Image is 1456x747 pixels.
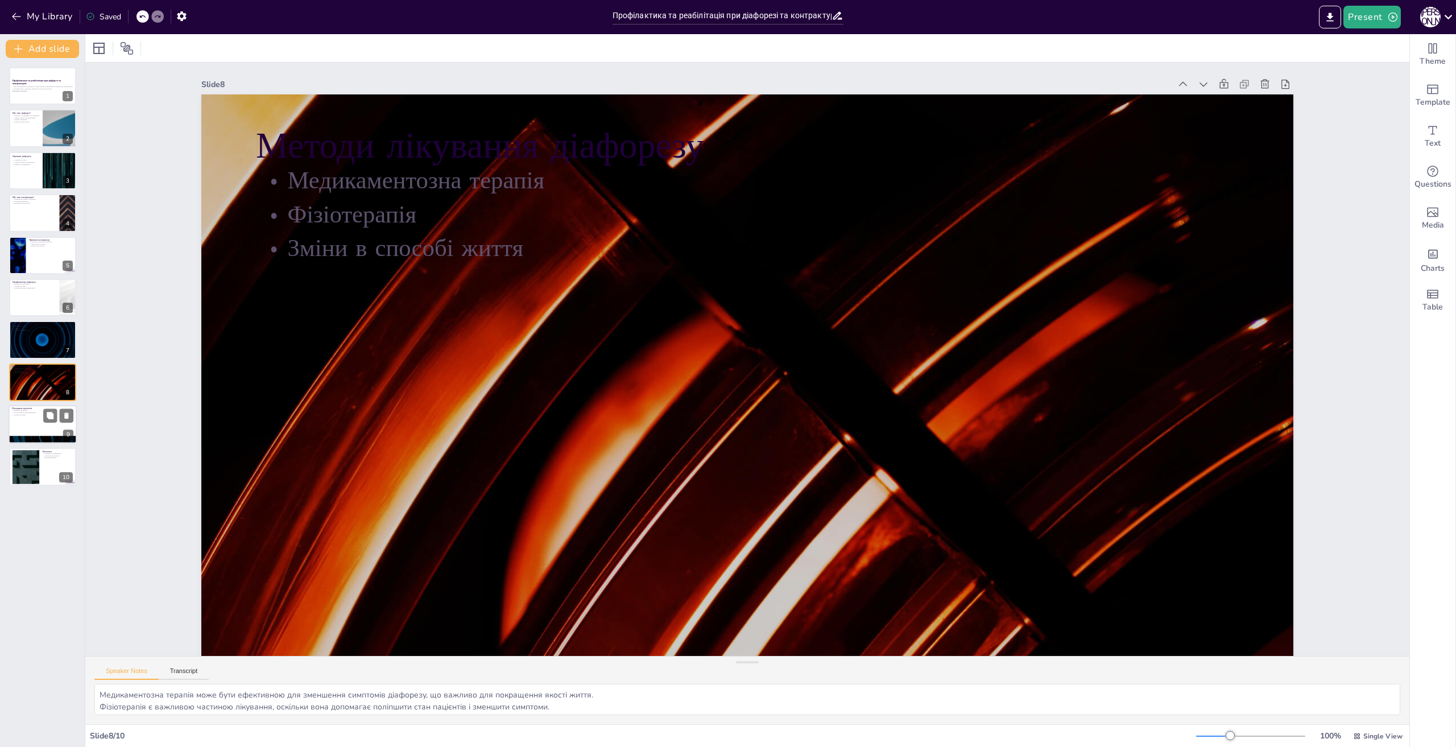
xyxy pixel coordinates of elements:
[29,245,73,247] p: Тривала нерухомість
[13,283,56,285] p: Здоровий спосіб життя
[90,39,108,57] div: Layout
[13,90,73,92] p: Generated with [URL]
[1319,6,1341,28] button: Export to PowerPoint
[63,218,73,229] div: 4
[59,472,73,482] div: 10
[13,159,39,162] p: Гормональні зміни
[13,329,73,332] p: Лікувальна фізкультура
[43,456,73,459] p: Системний підхід
[63,261,73,271] div: 5
[306,23,1278,278] p: Методи лікування діафорезу
[9,237,76,274] div: 5
[94,684,1400,715] textarea: Медикаментозна терапія може бути ефективною для зменшення симптомів діафорезу, що важливо для пок...
[1420,7,1441,27] div: Д [PERSON_NAME]
[1420,6,1441,28] button: Д [PERSON_NAME]
[63,430,73,440] div: 9
[1410,34,1455,75] div: Change the overall theme
[286,132,1255,369] p: Зміни в способі життя
[12,412,73,414] p: Консультації та групи підтримки
[86,11,121,22] div: Saved
[13,116,39,120] p: Діафорез може бути викликаний різними чинниками
[13,287,56,290] p: Контроль фізичних навантажень
[613,7,832,24] input: Insert title
[1410,75,1455,116] div: Add ready made slides
[1421,262,1445,275] span: Charts
[29,241,73,243] p: Травми та хірургічні втручання
[13,200,56,203] p: Причини виникнення
[9,67,76,105] div: 1
[13,368,73,370] p: Медикаментозна терапія
[12,410,73,412] p: Емоційна підтримка
[13,79,61,85] strong: Профілактика та реабілітація при діафорезі та контрактурах
[1363,732,1403,741] span: Single View
[1420,55,1446,68] span: Theme
[13,285,56,287] p: Уникнення стресу
[1343,6,1400,28] button: Present
[1414,178,1451,191] span: Questions
[1410,116,1455,157] div: Add text boxes
[13,155,39,158] p: Причини діафорезу
[29,243,73,245] p: Неврологічні розлади
[63,91,73,101] div: 1
[13,121,39,123] p: Вплив на якість життя
[9,448,76,485] div: 10
[13,365,73,368] p: Методи лікування діафорезу
[13,163,39,166] p: Інфекції та медикаменти
[120,42,134,55] span: Position
[9,109,76,147] div: 2
[9,321,76,358] div: 7
[13,161,39,163] p: Серцево-судинні захворювання
[12,407,73,410] p: Підтримка пацієнтів
[1422,301,1443,313] span: Table
[1410,198,1455,239] div: Add images, graphics, shapes or video
[43,452,73,455] p: Важливість профілактики
[9,279,76,316] div: 6
[13,203,56,205] p: Важливість діагностики
[13,199,56,201] p: Контрактура обмежує рухливість
[13,111,39,114] p: Що таке діафорез?
[63,134,73,144] div: 2
[43,408,57,422] button: Duplicate Slide
[1425,137,1441,150] span: Text
[13,370,73,372] p: Фізіотерапія
[13,86,73,90] p: У цій презентації ми розглянемо основні аспекти профілактики та реабілітації при діафорезі та кон...
[60,408,73,422] button: Delete Slide
[300,65,1269,303] p: Медикаментозна терапія
[63,176,73,186] div: 3
[63,387,73,398] div: 8
[63,303,73,313] div: 6
[1410,239,1455,280] div: Add charts and graphs
[1416,96,1450,109] span: Template
[159,667,209,680] button: Transcript
[13,196,56,199] p: Що таке контрактура?
[13,114,39,117] p: Діафорез - це надмірне потовиділення
[29,238,73,241] p: Причини контрактур
[1410,157,1455,198] div: Get real-time input from your audience
[13,323,73,326] p: Реабілітація при контрактурах
[43,454,73,456] p: Своєчасна діагностика
[6,40,79,58] button: Add slide
[13,327,73,329] p: Масаж
[13,372,73,374] p: Зміни в способі життя
[63,345,73,356] div: 7
[13,325,73,328] p: Фізіотерапія
[1317,731,1344,741] div: 100 %
[43,449,73,453] p: Висновок
[94,667,159,680] button: Speaker Notes
[9,364,76,401] div: 8
[1410,280,1455,321] div: Add a table
[293,98,1262,336] p: Фізіотерапія
[9,194,76,232] div: 4
[90,731,1196,741] div: Slide 8 / 10
[9,152,76,189] div: 3
[12,414,73,416] p: Освітні програми
[1422,219,1444,232] span: Media
[13,280,56,284] p: Профілактика діафорезу
[9,7,77,26] button: My Library
[9,405,77,444] div: 9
